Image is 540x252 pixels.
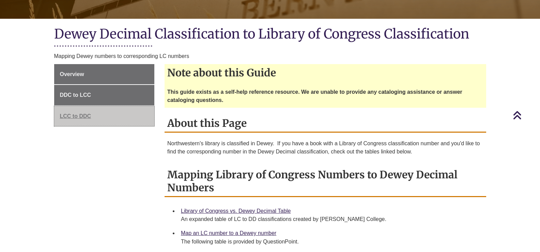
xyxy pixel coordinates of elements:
[513,110,538,120] a: Back to Top
[54,26,486,44] h1: Dewey Decimal Classification to Library of Congress Classification
[60,113,91,119] span: LCC to DDC
[60,92,91,98] span: DDC to LCC
[167,139,483,156] p: Northwestern's library is classified in Dewey. If you have a book with a Library of Congress clas...
[167,89,462,103] strong: This guide exists as a self-help reference resource. We are unable to provide any cataloging assi...
[181,215,481,223] div: An expanded table of LC to DD classifications created by [PERSON_NAME] College.
[181,230,276,236] a: Map an LC number to a Dewey number
[54,106,155,127] a: LCC to DDC
[54,64,155,85] a: Overview
[165,166,486,197] h2: Mapping Library of Congress Numbers to Dewey Decimal Numbers
[60,71,84,77] span: Overview
[54,85,155,105] a: DDC to LCC
[181,208,291,214] a: Library of Congress vs. Dewey Decimal Table
[165,64,486,81] h2: Note about this Guide
[54,64,155,127] div: Guide Page Menu
[54,53,189,59] span: Mapping Dewey numbers to corresponding LC numbers
[181,238,481,246] div: The following table is provided by QuestionPoint.
[165,115,486,133] h2: About this Page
